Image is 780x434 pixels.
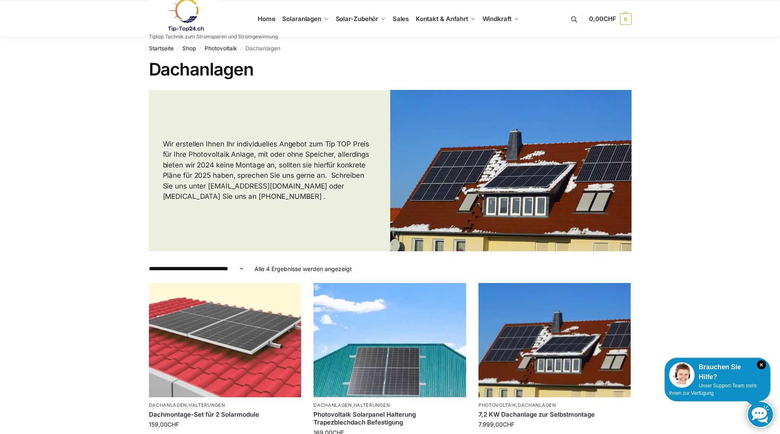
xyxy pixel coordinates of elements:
[149,410,302,419] a: Dachmontage-Set für 2 Solarmodule
[416,15,468,23] span: Kontakt & Anfahrt
[279,0,332,38] a: Solaranlagen
[149,264,245,273] select: Shop-Reihenfolge
[353,402,390,408] a: Halterungen
[478,410,631,419] a: 7,2 KW Dachanlage zur Selbstmontage
[255,264,352,273] p: Alle 4 Ergebnisse werden angezeigt
[603,15,616,23] span: CHF
[313,402,352,408] a: Dachanlagen
[313,283,466,397] img: Trapezdach Halterung
[518,402,556,408] a: Dachanlagen
[174,45,182,52] span: /
[205,45,237,52] a: Photovoltaik
[167,421,179,428] span: CHF
[393,15,409,23] span: Sales
[479,0,522,38] a: Windkraft
[149,59,632,80] h1: Dachanlagen
[669,383,756,396] span: Unser Support-Team steht Ihnen zur Verfügung
[163,139,376,202] p: Wir erstellen Ihnen Ihr individuelles Angebot zum Tip TOP Preis für Ihre Photovoltaik Anlage, mit...
[237,45,245,52] span: /
[478,283,631,397] img: Solar Dachanlage 6,5 KW
[282,15,321,23] span: Solaranlagen
[669,362,766,382] div: Brauchen Sie Hilfe?
[189,402,225,408] a: Halterungen
[196,45,205,52] span: /
[336,15,379,23] span: Solar-Zubehör
[757,360,766,369] i: Schließen
[669,362,695,388] img: Customer service
[149,402,302,408] p: ,
[313,410,466,427] a: Photovoltaik Solarpanel Halterung Trapezblechdach Befestigung
[478,421,514,428] bdi: 7.999,00
[149,34,278,39] p: Tiptop Technik zum Stromsparen und Stromgewinnung
[478,402,516,408] a: Photovoltaik
[149,421,179,428] bdi: 159,00
[149,283,302,397] img: Halterung Solarpaneele Ziegeldach
[589,15,616,23] span: 0,00
[589,7,631,31] a: 0,00CHF 0
[313,402,466,408] p: ,
[149,38,632,59] nav: Breadcrumb
[503,421,514,428] span: CHF
[412,0,479,38] a: Kontakt & Anfahrt
[149,45,174,52] a: Startseite
[478,402,631,408] p: ,
[149,402,187,408] a: Dachanlagen
[389,0,412,38] a: Sales
[332,0,389,38] a: Solar-Zubehör
[182,45,196,52] a: Shop
[483,15,511,23] span: Windkraft
[620,13,632,25] span: 0
[390,90,632,251] img: Solar Dachanlage 6,5 KW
